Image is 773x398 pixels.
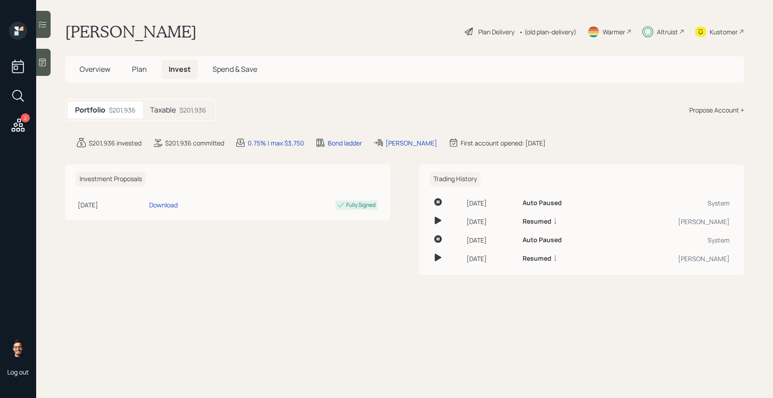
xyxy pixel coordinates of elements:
[710,27,738,37] div: Kustomer
[169,64,191,74] span: Invest
[7,368,29,376] div: Log out
[523,236,562,244] h6: Auto Paused
[617,254,730,263] div: [PERSON_NAME]
[467,235,515,245] div: [DATE]
[467,198,515,208] div: [DATE]
[461,138,546,148] div: First account opened: [DATE]
[617,217,730,226] div: [PERSON_NAME]
[523,199,562,207] h6: Auto Paused
[212,64,257,74] span: Spend & Save
[21,113,30,122] div: 2
[165,138,224,148] div: $201,936 committed
[132,64,147,74] span: Plan
[467,254,515,263] div: [DATE]
[89,138,141,148] div: $201,936 invested
[603,27,625,37] div: Warmer
[248,138,304,148] div: 0.75% | max $3,750
[76,172,146,187] h6: Investment Proposals
[478,27,514,37] div: Plan Delivery
[109,105,136,115] div: $201,936
[65,22,197,42] h1: [PERSON_NAME]
[78,200,146,210] div: [DATE]
[150,106,176,114] h5: Taxable
[519,27,576,37] div: • (old plan-delivery)
[430,172,481,187] h6: Trading History
[179,105,206,115] div: $201,936
[617,198,730,208] div: System
[328,138,362,148] div: Bond ladder
[657,27,678,37] div: Altruist
[80,64,110,74] span: Overview
[523,255,551,262] h6: Resumed
[689,105,744,115] div: Propose Account +
[523,218,551,225] h6: Resumed
[386,138,437,148] div: [PERSON_NAME]
[617,235,730,245] div: System
[467,217,515,226] div: [DATE]
[346,201,376,209] div: Fully Signed
[9,339,27,357] img: sami-boghos-headshot.png
[149,200,178,210] div: Download
[75,106,105,114] h5: Portfolio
